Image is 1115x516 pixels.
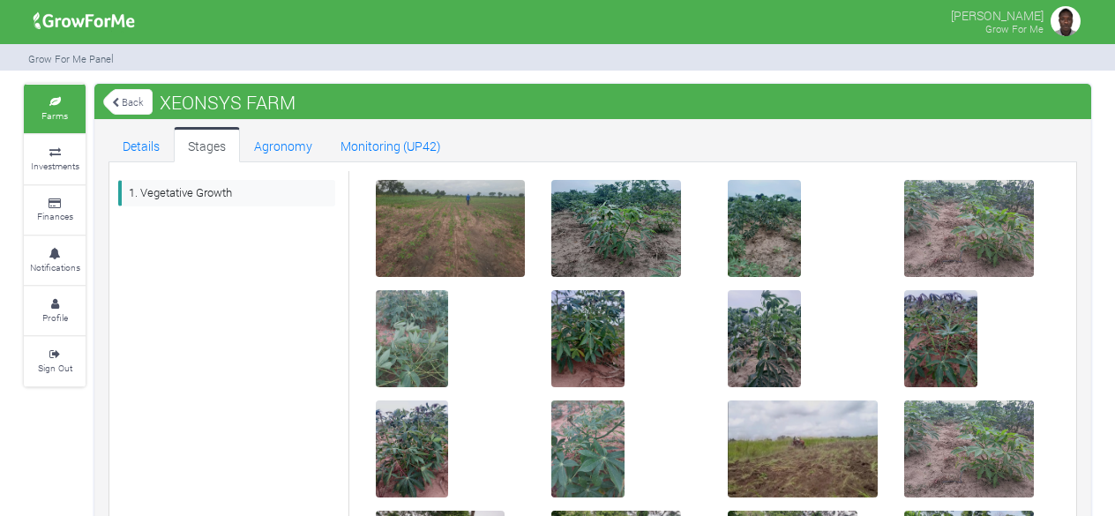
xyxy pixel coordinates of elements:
[24,337,86,385] a: Sign Out
[985,22,1044,35] small: Grow For Me
[951,4,1044,25] p: [PERSON_NAME]
[42,311,68,324] small: Profile
[326,127,455,162] a: Monitoring (UP42)
[24,236,86,285] a: Notifications
[24,135,86,183] a: Investments
[28,52,114,65] small: Grow For Me Panel
[31,160,79,172] small: Investments
[24,287,86,335] a: Profile
[27,4,141,39] img: growforme image
[24,85,86,133] a: Farms
[38,362,72,374] small: Sign Out
[155,85,300,120] span: XEONSYS FARM
[1048,4,1083,39] img: growforme image
[30,261,80,273] small: Notifications
[37,210,73,222] small: Finances
[118,180,335,206] a: 1. Vegetative Growth
[174,127,240,162] a: Stages
[24,186,86,235] a: Finances
[41,109,68,122] small: Farms
[240,127,326,162] a: Agronomy
[103,87,153,116] a: Back
[109,127,174,162] a: Details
